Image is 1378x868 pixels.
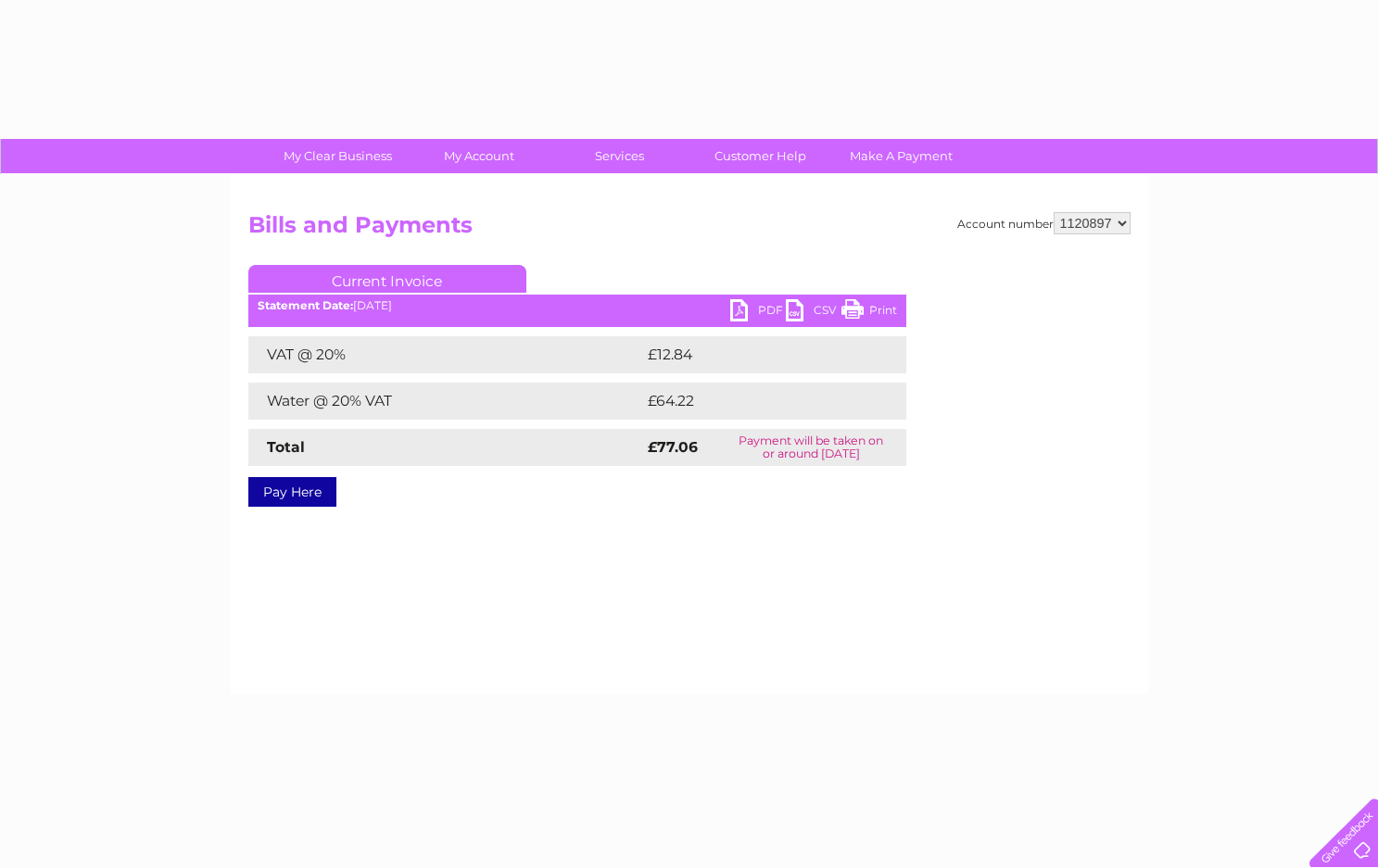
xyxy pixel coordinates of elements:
td: VAT @ 20% [248,336,643,373]
a: My Account [402,139,555,173]
a: CSV [786,299,841,326]
a: Make A Payment [825,139,978,173]
td: Water @ 20% VAT [248,383,643,420]
a: PDF [730,299,786,326]
strong: Total [267,438,305,456]
a: Pay Here [248,477,336,507]
a: Services [543,139,696,173]
strong: £77.06 [648,438,698,456]
h2: Bills and Payments [248,212,1131,247]
td: Payment will be taken on or around [DATE] [716,429,906,466]
div: [DATE] [248,299,906,312]
td: £12.84 [643,336,867,373]
a: Print [841,299,897,326]
td: £64.22 [643,383,868,420]
a: My Clear Business [261,139,414,173]
b: Statement Date: [258,298,353,312]
div: Account number [957,212,1131,234]
a: Current Invoice [248,265,526,293]
a: Customer Help [684,139,837,173]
